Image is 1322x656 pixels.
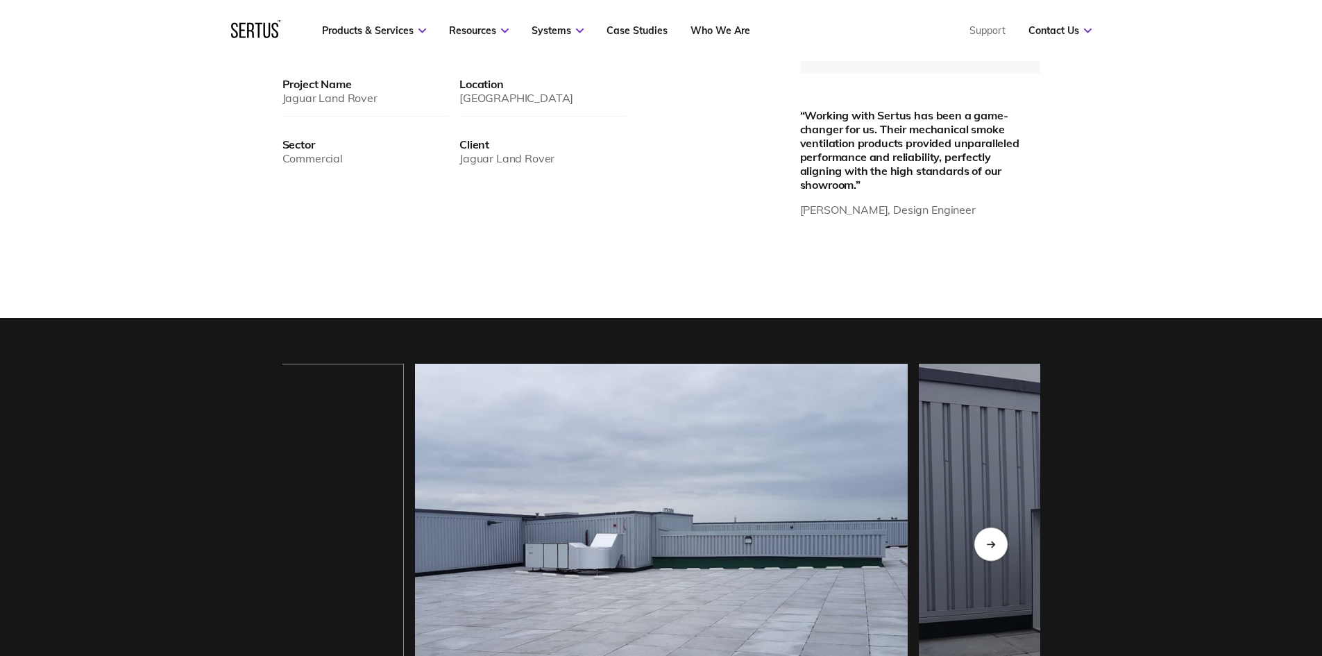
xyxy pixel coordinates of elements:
[282,91,449,105] div: Jaguar Land Rover
[459,91,626,105] div: [GEOGRAPHIC_DATA]
[690,24,750,37] a: Who We Are
[1028,24,1092,37] a: Contact Us
[800,108,1028,192] div: “Working with Sertus has been a game-changer for us. Their mechanical smoke ventilation products ...
[322,24,426,37] a: Products & Services
[607,24,668,37] a: Case Studies
[449,24,509,37] a: Resources
[532,24,584,37] a: Systems
[282,77,449,91] div: Project Name
[282,151,449,165] div: Commercial
[974,528,1008,561] div: Next slide
[969,24,1006,37] a: Support
[800,199,1028,221] div: [PERSON_NAME], Design Engineer
[282,137,449,151] div: Sector
[459,137,626,151] div: Client
[459,151,626,165] div: Jaguar Land Rover
[459,77,626,91] div: Location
